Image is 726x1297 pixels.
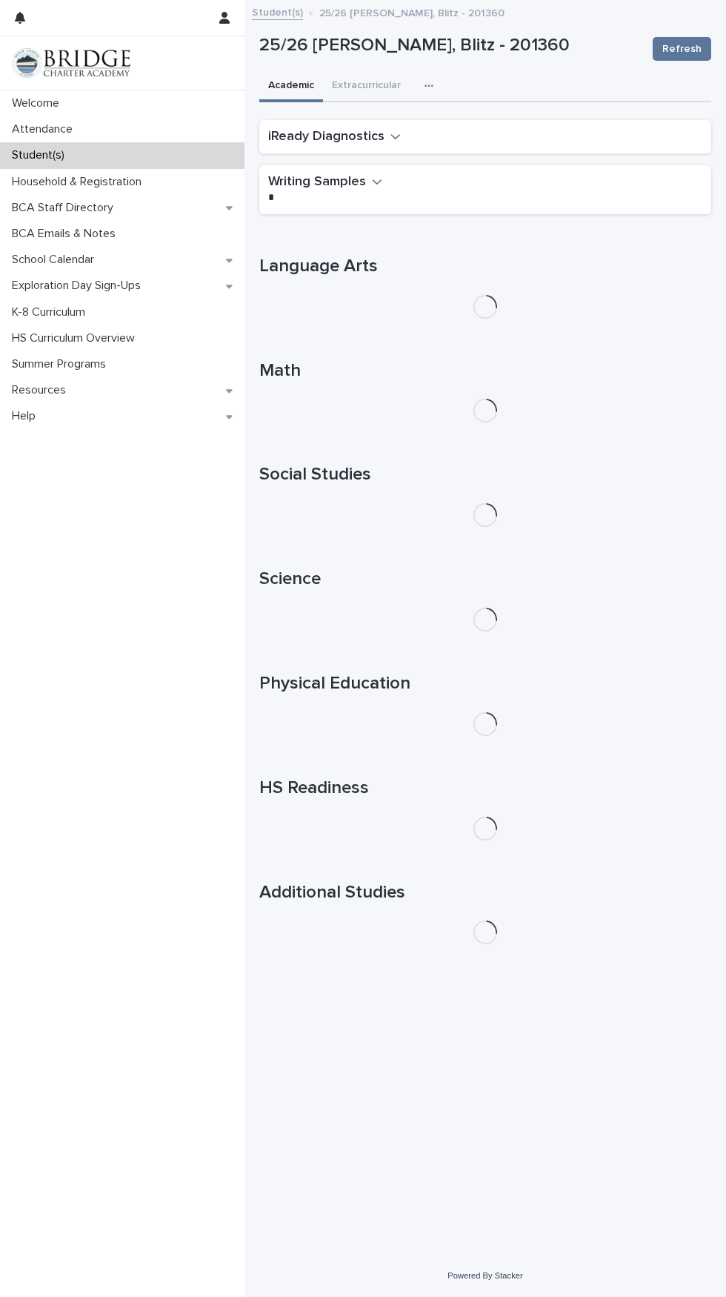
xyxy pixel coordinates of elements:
[6,383,78,397] p: Resources
[268,174,366,190] h2: Writing Samples
[259,71,323,102] button: Academic
[12,48,130,78] img: V1C1m3IdTEidaUdm9Hs0
[323,71,410,102] button: Extracurricular
[6,331,147,345] p: HS Curriculum Overview
[259,360,711,382] h1: Math
[6,227,127,241] p: BCA Emails & Notes
[6,175,153,189] p: Household & Registration
[268,129,384,145] h2: iReady Diagnostics
[319,4,504,20] p: 25/26 [PERSON_NAME], Blitz - 201360
[6,148,76,162] p: Student(s)
[6,201,125,215] p: BCA Staff Directory
[259,882,711,903] h1: Additional Studies
[252,3,303,20] a: Student(s)
[6,96,71,110] p: Welcome
[259,673,711,694] h1: Physical Education
[259,256,711,277] h1: Language Arts
[662,42,702,56] span: Refresh
[447,1271,522,1280] a: Powered By Stacker
[6,357,118,371] p: Summer Programs
[259,568,711,590] h1: Science
[268,129,401,145] button: iReady Diagnostics
[6,305,97,319] p: K-8 Curriculum
[259,35,641,56] p: 25/26 [PERSON_NAME], Blitz - 201360
[653,37,711,61] button: Refresh
[6,409,47,423] p: Help
[259,777,711,799] h1: HS Readiness
[6,122,84,136] p: Attendance
[259,464,711,485] h1: Social Studies
[6,253,106,267] p: School Calendar
[6,279,153,293] p: Exploration Day Sign-Ups
[268,174,382,190] button: Writing Samples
